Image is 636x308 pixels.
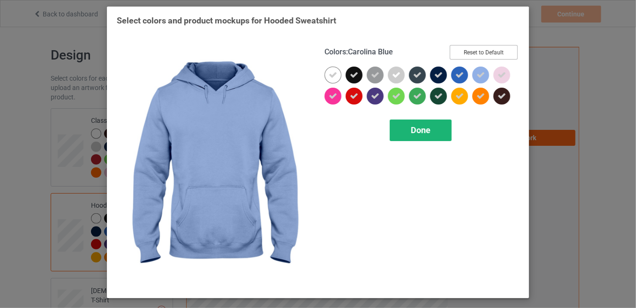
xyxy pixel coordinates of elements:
span: Colors [325,47,346,56]
span: Carolina Blue [348,47,393,56]
span: Select colors and product mockups for Hooded Sweatshirt [117,15,336,25]
span: Done [411,125,431,135]
img: regular.jpg [117,45,311,288]
h4: : [325,47,393,57]
button: Reset to Default [450,45,518,60]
